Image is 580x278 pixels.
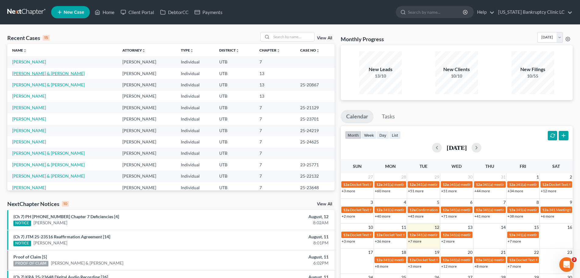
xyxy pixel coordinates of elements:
td: [PERSON_NAME] [118,102,176,113]
td: 23-25771 [295,159,335,170]
span: 22 [533,249,540,256]
span: New Case [64,10,84,15]
span: 14 [500,224,506,231]
i: unfold_more [316,49,320,52]
a: +3 more [342,189,355,193]
span: 28 [401,173,407,181]
td: 7 [255,136,295,147]
div: NOTICE [13,241,31,246]
td: Individual [176,148,214,159]
td: 25-24219 [295,125,335,136]
a: +45 more [408,214,424,218]
a: Typeunfold_more [181,48,194,52]
div: NextChapter Notices [7,200,69,208]
td: 7 [255,148,295,159]
div: August, 11 [227,234,329,240]
td: 13 [255,68,295,79]
td: 25-21129 [295,102,335,113]
td: 7 [255,171,295,182]
span: 12a [476,258,482,262]
div: Recent Cases [7,34,50,42]
span: 13 [467,224,473,231]
td: UTB [214,182,255,193]
a: +40 more [375,214,390,218]
h3: Monthly Progress [341,35,384,43]
td: 25-24625 [295,136,335,147]
div: NOTICE [13,221,31,226]
a: +6 more [541,214,554,218]
a: [PERSON_NAME] [33,220,67,226]
td: 25-20867 [295,79,335,90]
a: +38 more [508,214,523,218]
span: 9 [569,199,573,206]
a: Tasks [376,110,400,123]
td: 7 [255,159,295,170]
a: +7 more [508,239,521,244]
div: August, 11 [227,254,329,260]
td: [PERSON_NAME] [118,113,176,125]
span: 12a [410,258,416,262]
a: Home [92,7,118,18]
span: 341(a) meeting for [PERSON_NAME] [449,182,508,187]
span: 4 [403,199,407,206]
td: [PERSON_NAME] [118,91,176,102]
td: 7 [255,56,295,67]
td: [PERSON_NAME] [118,125,176,136]
div: 10 [62,201,69,207]
a: Case Nounfold_more [300,48,320,52]
a: [PERSON_NAME] [12,93,46,99]
i: unfold_more [190,49,194,52]
td: 25-23648 [295,182,335,193]
span: Sun [353,164,362,169]
td: UTB [214,171,255,182]
i: unfold_more [23,49,27,52]
a: +12 more [441,264,457,269]
span: 10 [367,224,374,231]
span: 29 [434,173,440,181]
td: 13 [255,91,295,102]
span: 3 [572,257,577,262]
span: 341(a) meeting for [PERSON_NAME] & [PERSON_NAME] [483,182,574,187]
span: 12a [443,208,449,212]
span: Wed [452,164,462,169]
td: Individual [176,159,214,170]
a: +71 more [441,214,457,218]
span: 18 [401,249,407,256]
a: +12 more [541,189,556,193]
span: 16 [567,224,573,231]
a: View All [317,202,332,206]
div: PROOF OF CLAIM [13,261,48,266]
span: 2 [569,173,573,181]
a: +44 more [474,189,490,193]
span: 12a [476,182,482,187]
a: +3 more [408,264,421,269]
span: 12a [509,208,515,212]
td: [PERSON_NAME] [118,159,176,170]
i: unfold_more [236,49,239,52]
div: 6:02PM [227,260,329,266]
td: Individual [176,79,214,90]
a: [PERSON_NAME] [12,116,46,121]
a: [PERSON_NAME] [12,59,46,64]
span: 23 [567,249,573,256]
iframe: Intercom live chat [559,257,574,272]
a: Chapterunfold_more [259,48,280,52]
td: Individual [176,113,214,125]
td: 25-23701 [295,113,335,125]
a: (Ch 7) JTM 25-23516 Reaffirmation Agreement [14] [13,234,110,239]
span: Confirmation Hearing for [PERSON_NAME] [416,208,486,212]
span: 341(a) meeting for [PERSON_NAME] [449,208,508,212]
span: 12a [376,182,382,187]
span: 341(a) meeting for [PERSON_NAME] & [PERSON_NAME] [449,258,540,262]
td: Individual [176,102,214,113]
a: +51 more [408,189,424,193]
span: 12a [509,182,515,187]
span: 12a [343,208,349,212]
button: week [361,131,377,139]
a: Help [474,7,494,18]
span: 12a [443,182,449,187]
div: 10/10 [435,73,478,79]
td: Individual [176,125,214,136]
span: Docket Text: for [PERSON_NAME] [383,233,438,237]
td: Individual [176,91,214,102]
